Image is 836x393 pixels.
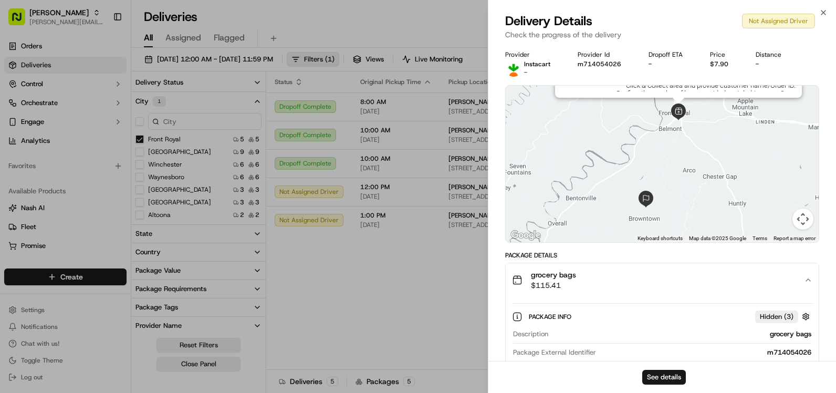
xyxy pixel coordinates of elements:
[578,50,632,59] div: Provider Id
[505,13,592,29] span: Delivery Details
[505,50,561,59] div: Provider
[11,11,32,32] img: Nash
[710,60,739,68] div: $7.90
[6,202,85,221] a: 📗Knowledge Base
[756,60,792,68] div: -
[104,232,127,240] span: Pylon
[508,229,543,242] img: Google
[22,100,41,119] img: 8571987876998_91fb9ceb93ad5c398215_72.jpg
[756,50,792,59] div: Distance
[531,270,576,280] span: grocery bags
[649,60,693,68] div: -
[163,135,191,147] button: See all
[505,60,522,77] img: profile_instacart_ahold_partner.png
[524,60,550,68] p: Instacart
[774,235,816,241] a: Report a map error
[531,280,576,291] span: $115.41
[604,74,796,105] span: Park in a regular parking spot and enter the store. Proceed to Click & Collect area and provide c...
[506,263,819,297] button: grocery bags$115.41
[179,104,191,116] button: Start new chat
[11,42,191,59] p: Welcome 👋
[753,235,767,241] a: Terms (opens in new tab)
[47,100,172,111] div: Start new chat
[505,29,819,40] p: Check the progress of the delivery
[11,137,70,145] div: Past conversations
[35,163,56,171] span: [DATE]
[47,111,144,119] div: We're available if you need us!
[689,235,746,241] span: Map data ©2025 Google
[508,229,543,242] a: Open this area in Google Maps (opens a new window)
[21,206,80,217] span: Knowledge Base
[27,68,189,79] input: Got a question? Start typing here...
[638,235,683,242] button: Keyboard shortcuts
[99,206,169,217] span: API Documentation
[552,329,811,339] div: grocery bags
[792,209,813,230] button: Map camera controls
[642,370,686,385] button: See details
[600,348,811,357] div: m714054026
[89,208,97,216] div: 💻
[649,50,693,59] div: Dropoff ETA
[755,310,812,323] button: Hidden (3)
[505,251,819,260] div: Package Details
[578,60,621,68] button: m714054026
[561,74,600,105] span: Instructions :
[11,100,29,119] img: 1736555255976-a54dd68f-1ca7-489b-9aae-adbdc363a1c4
[524,68,527,77] span: -
[710,50,739,59] div: Price
[74,232,127,240] a: Powered byPylon
[760,312,793,322] span: Hidden ( 3 )
[513,348,596,357] span: Package External Identifier
[11,208,19,216] div: 📗
[513,329,548,339] span: Description
[529,313,573,321] span: Package Info
[85,202,173,221] a: 💻API Documentation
